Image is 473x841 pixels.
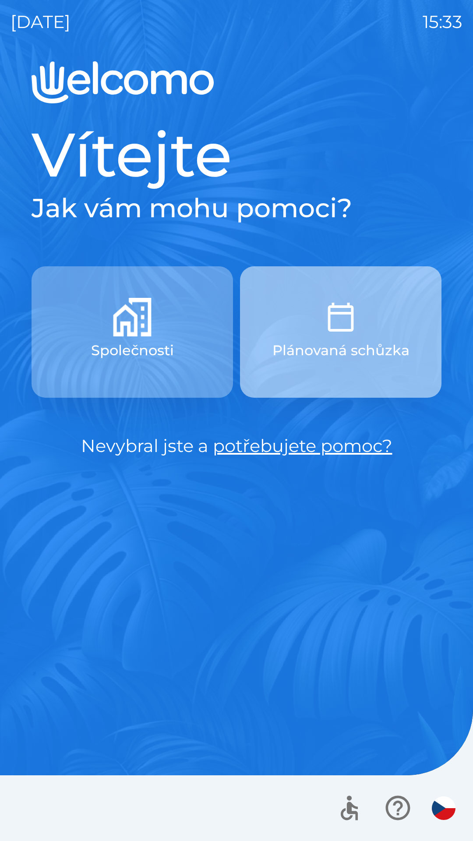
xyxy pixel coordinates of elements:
[213,435,392,456] a: potřebujete pomoc?
[321,298,360,336] img: ebd3962f-d1ed-43ad-a168-1f301a2420fe.png
[91,340,174,361] p: Společnosti
[240,266,441,398] button: Plánovaná schůzka
[32,266,233,398] button: Společnosti
[272,340,409,361] p: Plánovaná schůzka
[32,433,441,459] p: Nevybral jste a
[11,9,71,35] p: [DATE]
[32,192,441,224] h2: Jak vám mohu pomoci?
[423,9,462,35] p: 15:33
[113,298,152,336] img: 825ce324-eb87-46dd-be6d-9b75a7c278d7.png
[32,117,441,192] h1: Vítejte
[32,61,441,103] img: Logo
[432,796,455,820] img: cs flag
